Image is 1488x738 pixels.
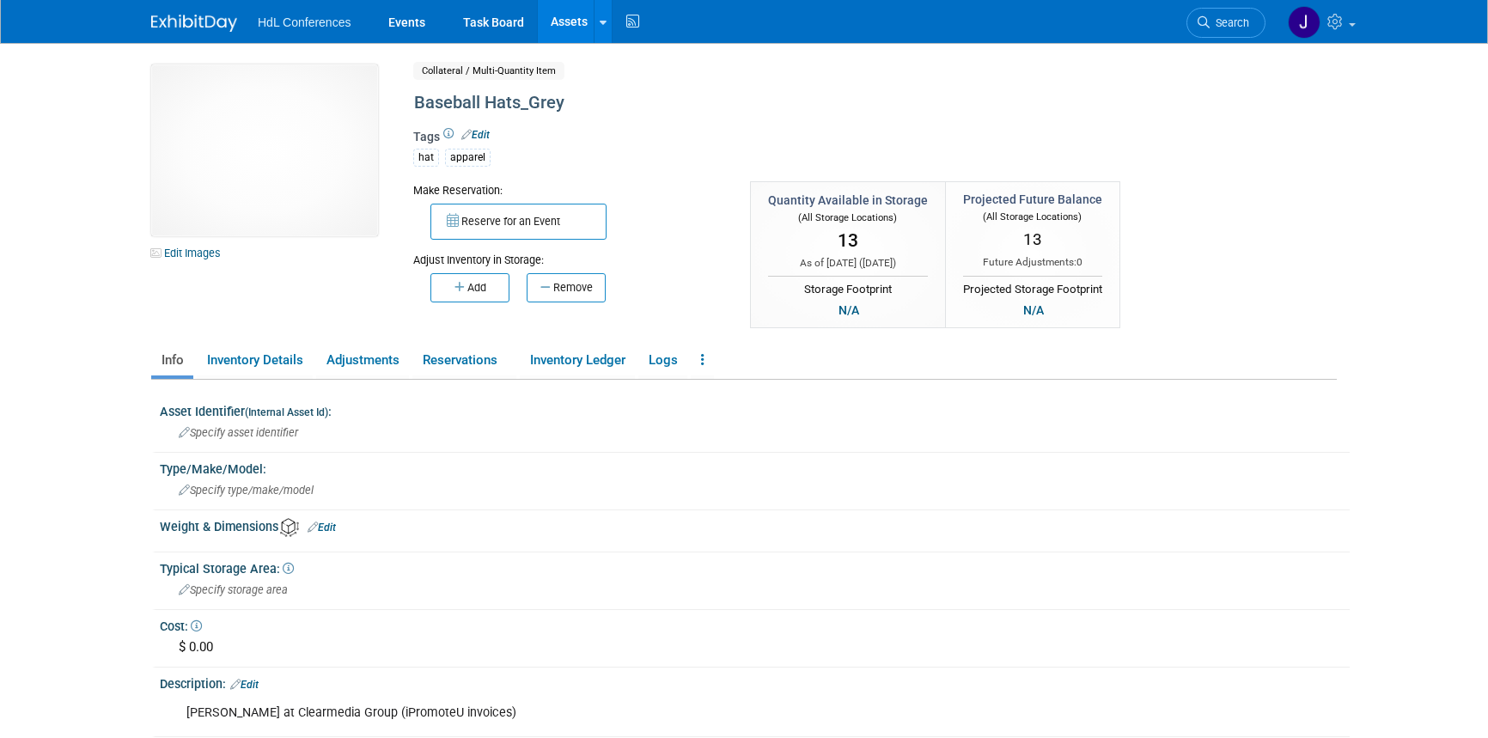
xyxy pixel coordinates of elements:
div: Baseball Hats_Grey [408,88,1195,119]
div: $ 0.00 [173,634,1337,661]
div: Tags [413,128,1195,178]
span: HdL Conferences [258,15,351,29]
div: Storage Footprint [768,276,928,298]
button: Remove [527,273,606,302]
span: [DATE] [863,257,893,269]
img: Asset Weight and Dimensions [280,518,299,537]
span: 0 [1076,256,1082,268]
a: Edit [230,679,259,691]
span: Search [1210,16,1249,29]
div: apparel [445,149,491,167]
div: (All Storage Locations) [768,209,928,225]
div: (All Storage Locations) [963,208,1102,224]
a: Edit [308,521,336,534]
a: Search [1186,8,1265,38]
span: 13 [838,230,858,251]
div: Make Reservation: [413,181,724,198]
a: Inventory Details [197,345,313,375]
div: Adjust Inventory in Storage: [413,240,724,268]
div: N/A [833,301,864,320]
span: 13 [1023,229,1042,249]
div: hat [413,149,439,167]
small: (Internal Asset Id) [245,406,328,418]
a: Logs [638,345,687,375]
div: Type/Make/Model: [160,456,1350,478]
img: View Images [151,64,378,236]
div: Projected Storage Footprint [963,276,1102,298]
a: Edit [461,129,490,141]
div: Description: [160,671,1350,693]
button: Add [430,273,509,302]
div: Weight & Dimensions [160,514,1350,537]
a: Inventory Ledger [520,345,635,375]
img: Johnny Nguyen [1288,6,1320,39]
a: Edit Images [151,242,228,264]
a: Adjustments [316,345,409,375]
span: Specify asset identifier [179,426,298,439]
div: Cost: [160,613,1350,635]
span: Specify storage area [179,583,288,596]
button: Reserve for an Event [430,204,607,240]
div: [PERSON_NAME] at Clearmedia Group (iPromoteU invoices) [174,696,1125,730]
div: Future Adjustments: [963,255,1102,270]
span: Collateral / Multi-Quantity Item [413,62,564,80]
span: Specify type/make/model [179,484,314,497]
div: Quantity Available in Storage [768,192,928,209]
div: N/A [1018,301,1049,320]
div: Projected Future Balance [963,191,1102,208]
a: Reservations [412,345,516,375]
img: ExhibitDay [151,15,237,32]
span: Typical Storage Area: [160,562,294,576]
div: As of [DATE] ( ) [768,256,928,271]
a: Info [151,345,193,375]
div: Asset Identifier : [160,399,1350,420]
